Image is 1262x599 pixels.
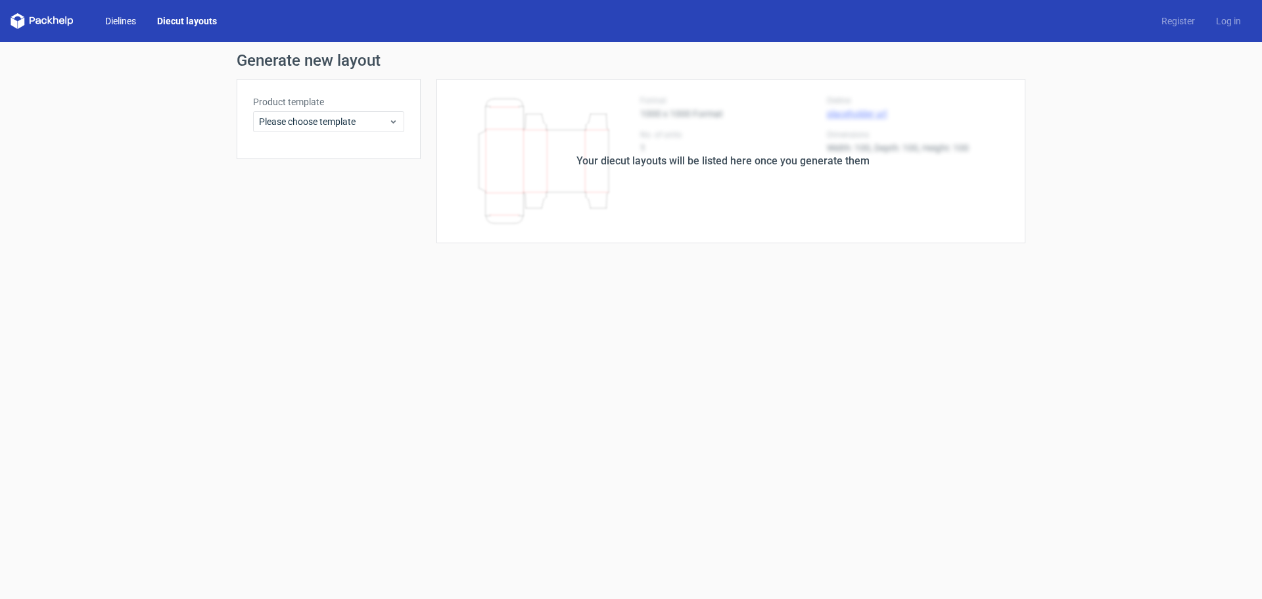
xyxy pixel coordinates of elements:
[95,14,147,28] a: Dielines
[1205,14,1251,28] a: Log in
[576,153,870,169] div: Your diecut layouts will be listed here once you generate them
[1151,14,1205,28] a: Register
[147,14,227,28] a: Diecut layouts
[253,95,404,108] label: Product template
[237,53,1025,68] h1: Generate new layout
[259,115,388,128] span: Please choose template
